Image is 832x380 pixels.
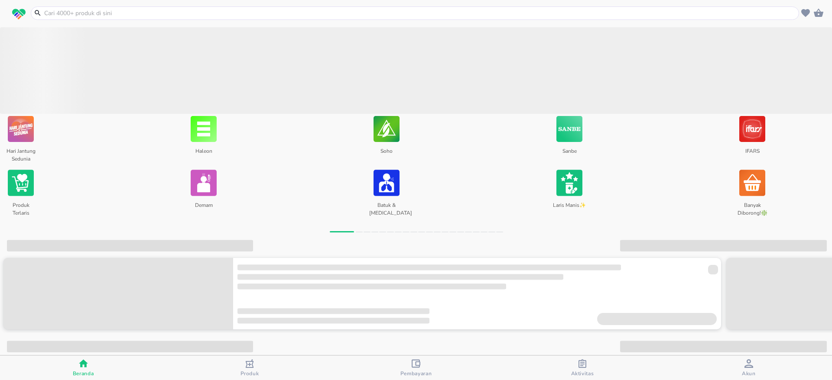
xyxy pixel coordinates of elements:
[369,144,403,162] p: Soho
[571,370,594,377] span: Aktivitas
[8,167,34,198] img: Produk Terlaris
[552,198,586,216] p: Laris Manis✨
[73,370,94,377] span: Beranda
[3,144,38,162] p: Hari Jantung Sedunia
[374,167,400,198] img: Batuk & Flu
[186,198,221,216] p: Demam
[739,114,765,144] img: IFARS
[374,114,400,144] img: Soho
[166,356,333,380] button: Produk
[333,356,499,380] button: Pembayaran
[191,167,217,198] img: Demam
[43,9,797,18] input: Cari 4000+ produk di sini
[8,114,34,144] img: Hari Jantung Sedunia
[400,370,432,377] span: Pembayaran
[12,9,26,20] img: logo_swiperx_s.bd005f3b.svg
[240,370,259,377] span: Produk
[739,167,765,198] img: Banyak Diborong!❇️
[742,370,756,377] span: Akun
[735,198,769,216] p: Banyak Diborong!❇️
[3,198,38,216] p: Produk Terlaris
[186,144,221,162] p: Haleon
[556,114,582,144] img: Sanbe
[735,144,769,162] p: IFARS
[369,198,403,216] p: Batuk & [MEDICAL_DATA]
[552,144,586,162] p: Sanbe
[499,356,666,380] button: Aktivitas
[191,114,217,144] img: Haleon
[666,356,832,380] button: Akun
[556,167,582,198] img: Laris Manis✨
